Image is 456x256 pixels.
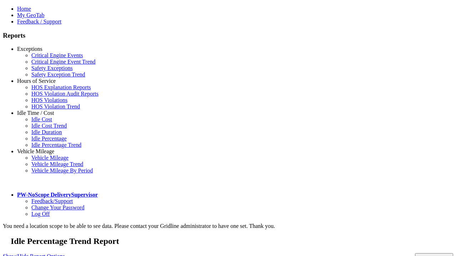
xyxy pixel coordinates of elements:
a: Idle Time / Cost [17,110,54,116]
a: Safety Exceptions [31,65,73,71]
a: Feedback / Support [17,18,61,25]
a: Feedback/Support [31,198,73,204]
a: Idle Percentage [31,135,67,142]
a: Critical Engine Events [31,52,83,58]
a: Safety Exception Trend [31,71,85,78]
a: Critical Engine Event Trend [31,59,95,65]
a: Exceptions [17,46,42,52]
a: Vehicle Mileage [17,148,54,154]
a: Log Off [31,211,50,217]
a: Vehicle Mileage By Period [31,167,93,174]
a: Idle Percentage Trend [31,142,81,148]
a: HOS Violation Audit Reports [31,91,99,97]
a: Home [17,6,31,12]
a: My GeoTab [17,12,45,18]
div: You need a location scope to be able to see data. Please contact your Gridline administrator to h... [3,223,453,229]
a: Idle Duration [31,129,62,135]
a: HOS Explanation Reports [31,84,91,90]
a: Change Your Password [31,204,84,210]
a: Hours of Service [17,78,56,84]
a: HOS Violations [31,97,67,103]
a: Vehicle Mileage [31,155,68,161]
a: Idle Cost Trend [31,123,67,129]
h2: Idle Percentage Trend Report [11,236,453,246]
a: PW-NoScope DeliverySupervisor [17,192,98,198]
h3: Reports [3,32,453,39]
a: Idle Cost [31,116,52,122]
a: HOS Violation Trend [31,103,80,110]
a: Vehicle Mileage Trend [31,161,83,167]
